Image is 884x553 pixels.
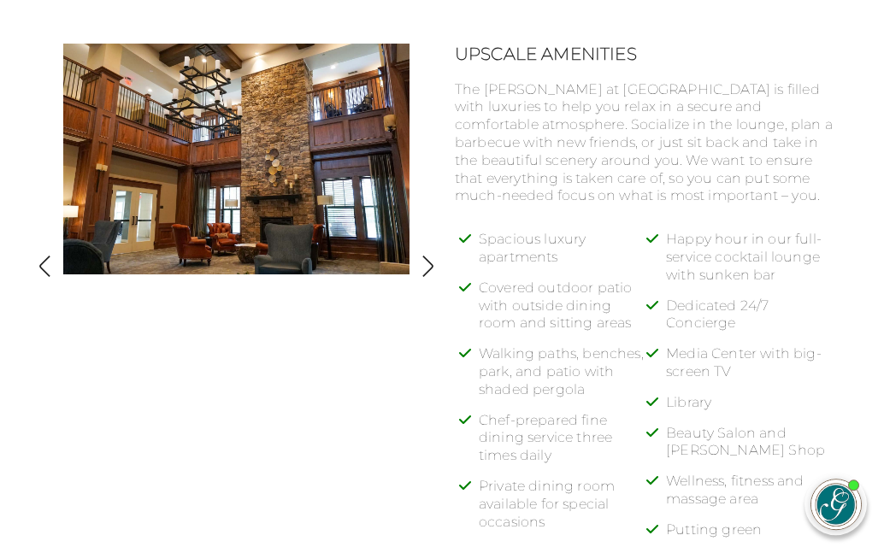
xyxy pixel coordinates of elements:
[666,474,840,522] li: Wellness, fitness and massage area
[479,232,652,280] li: Spacious luxury apartments
[479,346,652,412] li: Walking paths, benches, park, and patio with shaded pergola
[33,256,56,282] button: Show previous
[33,256,56,279] img: Show previous
[455,44,840,65] h2: Upscale Amenities
[545,93,867,457] iframe: iframe
[479,413,652,479] li: Chef-prepared fine dining service three times daily
[416,256,439,279] img: Show next
[416,256,439,282] button: Show next
[811,480,861,530] img: avatar
[666,522,840,553] li: Putting green
[455,82,840,207] p: The [PERSON_NAME] at [GEOGRAPHIC_DATA] is filled with luxuries to help you relax in a secure and ...
[479,280,652,346] li: Covered outdoor patio with outside dining room and sitting areas
[479,479,652,544] li: Private dining room available for special occasions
